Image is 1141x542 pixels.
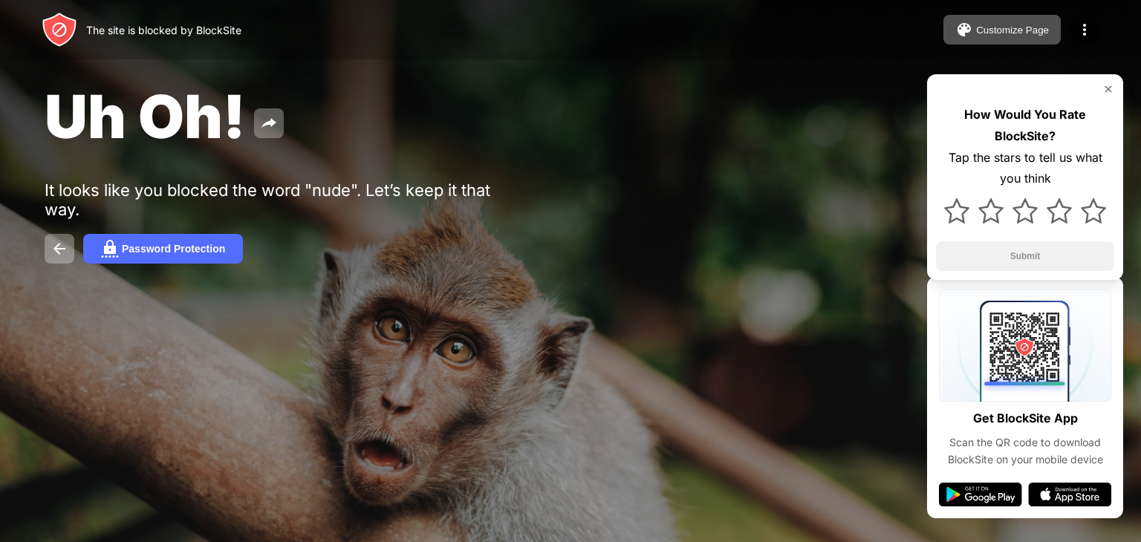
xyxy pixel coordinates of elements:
div: Scan the QR code to download BlockSite on your mobile device [939,434,1111,468]
img: pallet.svg [955,21,973,39]
img: app-store.svg [1028,483,1111,506]
img: rate-us-close.svg [1102,83,1114,95]
img: back.svg [51,240,68,258]
img: star.svg [944,198,969,223]
img: password.svg [101,240,119,258]
button: Submit [936,241,1114,271]
img: star.svg [978,198,1004,223]
div: Password Protection [122,243,225,255]
img: menu-icon.svg [1076,21,1093,39]
button: Customize Page [943,15,1061,45]
img: qrcode.svg [939,289,1111,402]
div: Customize Page [976,25,1049,36]
img: share.svg [260,114,278,132]
img: star.svg [1047,198,1072,223]
img: google-play.svg [939,483,1022,506]
div: It looks like you blocked the word "nude". Let’s keep it that way. [45,180,504,219]
div: Get BlockSite App [973,408,1078,429]
div: Tap the stars to tell us what you think [936,147,1114,190]
div: The site is blocked by BlockSite [86,24,241,36]
img: header-logo.svg [42,12,77,48]
img: star.svg [1081,198,1106,223]
div: How Would You Rate BlockSite? [936,104,1114,147]
button: Password Protection [83,234,243,264]
span: Uh Oh! [45,80,245,152]
img: star.svg [1012,198,1038,223]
